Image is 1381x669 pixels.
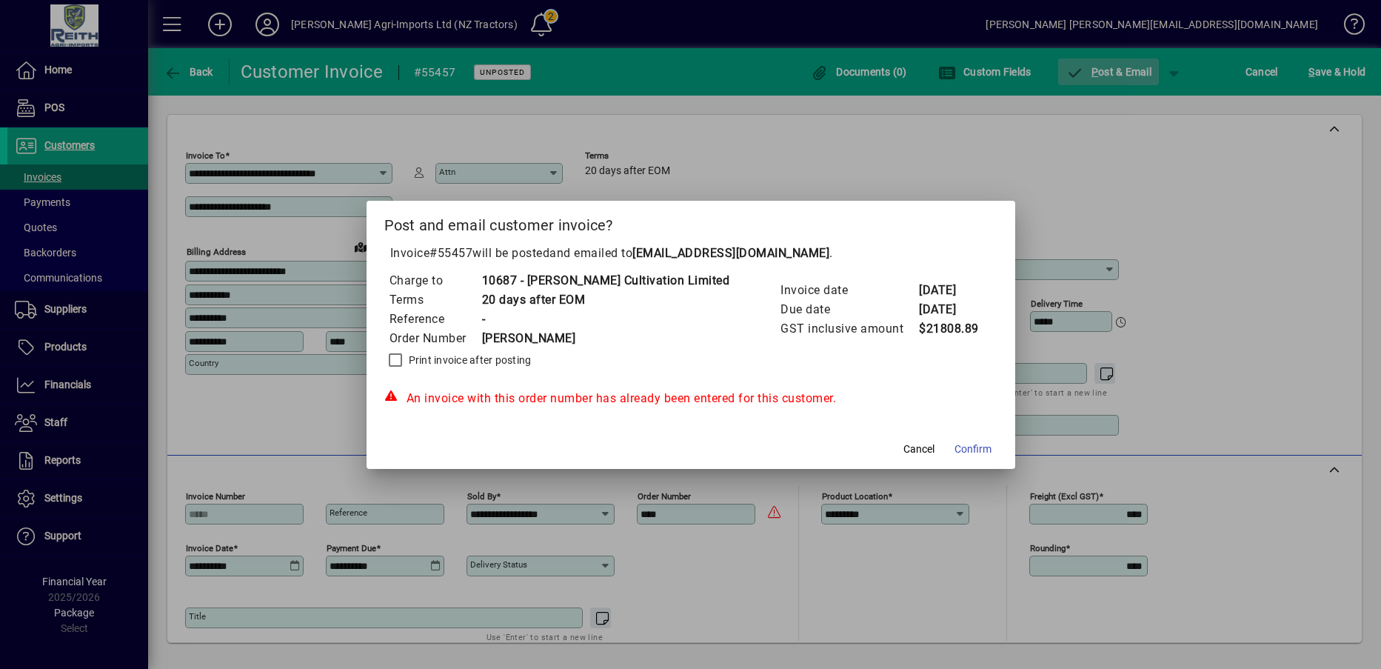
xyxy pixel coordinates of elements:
span: and emailed to [549,246,829,260]
td: Invoice date [780,281,918,300]
button: Cancel [895,436,943,463]
span: Cancel [903,442,934,457]
h2: Post and email customer invoice? [367,201,1015,244]
td: [DATE] [918,300,979,319]
td: [PERSON_NAME] [481,329,730,348]
td: $21808.89 [918,319,979,339]
button: Confirm [949,436,997,463]
td: GST inclusive amount [780,319,918,339]
td: - [481,310,730,329]
td: 20 days after EOM [481,290,730,310]
td: Order Number [389,329,481,348]
p: Invoice will be posted . [384,244,997,262]
td: Terms [389,290,481,310]
div: An invoice with this order number has already been entered for this customer. [384,390,997,407]
label: Print invoice after posting [406,353,532,367]
b: [EMAIL_ADDRESS][DOMAIN_NAME] [632,246,829,260]
td: 10687 - [PERSON_NAME] Cultivation Limited [481,271,730,290]
td: Reference [389,310,481,329]
span: Confirm [954,442,992,457]
td: [DATE] [918,281,979,300]
span: #55457 [429,246,472,260]
td: Charge to [389,271,481,290]
td: Due date [780,300,918,319]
